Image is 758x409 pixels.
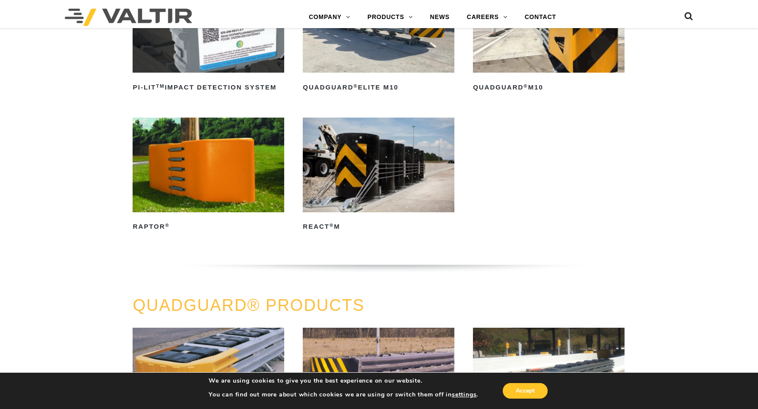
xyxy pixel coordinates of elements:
img: Valtir [65,9,192,26]
sup: TM [156,83,165,89]
h2: RAPTOR [133,220,284,234]
a: REACT®M [303,118,454,234]
p: You can find out more about which cookies we are using or switch them off in . [209,391,478,399]
sup: ® [354,83,358,89]
sup: ® [523,83,528,89]
p: We are using cookies to give you the best experience on our website. [209,377,478,385]
h2: QuadGuard M10 [473,80,625,94]
sup: ® [330,223,334,228]
button: Accept [503,383,548,399]
a: RAPTOR® [133,118,284,234]
sup: ® [165,223,170,228]
a: CONTACT [516,9,565,26]
a: COMPANY [300,9,359,26]
h2: REACT M [303,220,454,234]
a: CAREERS [458,9,516,26]
a: NEWS [422,9,458,26]
a: QUADGUARD® PRODUCTS [133,296,365,314]
h2: PI-LIT Impact Detection System [133,80,284,94]
button: settings [452,391,476,399]
h2: QuadGuard Elite M10 [303,80,454,94]
a: PRODUCTS [359,9,422,26]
